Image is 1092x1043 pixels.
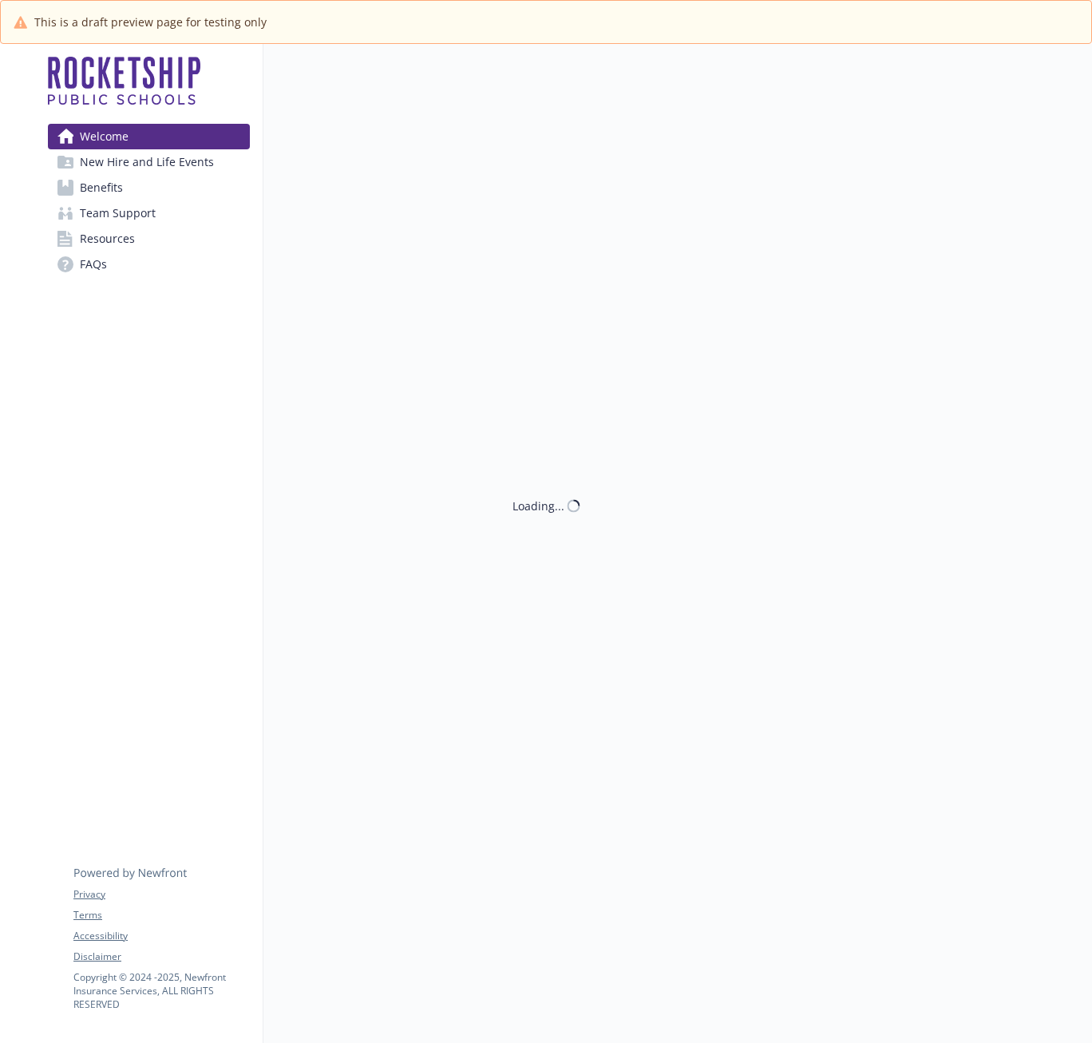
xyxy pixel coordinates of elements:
span: This is a draft preview page for testing only [34,14,267,30]
a: Team Support [48,200,250,226]
span: Resources [80,226,135,252]
p: Copyright © 2024 - 2025 , Newfront Insurance Services, ALL RIGHTS RESERVED [73,970,249,1011]
span: New Hire and Life Events [80,149,214,175]
a: New Hire and Life Events [48,149,250,175]
a: Resources [48,226,250,252]
div: Loading... [512,498,564,514]
span: Benefits [80,175,123,200]
a: Disclaimer [73,950,249,964]
span: Team Support [80,200,156,226]
a: Terms [73,908,249,922]
a: Benefits [48,175,250,200]
span: Welcome [80,124,129,149]
a: FAQs [48,252,250,277]
a: Welcome [48,124,250,149]
a: Privacy [73,887,249,902]
span: FAQs [80,252,107,277]
a: Accessibility [73,929,249,943]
